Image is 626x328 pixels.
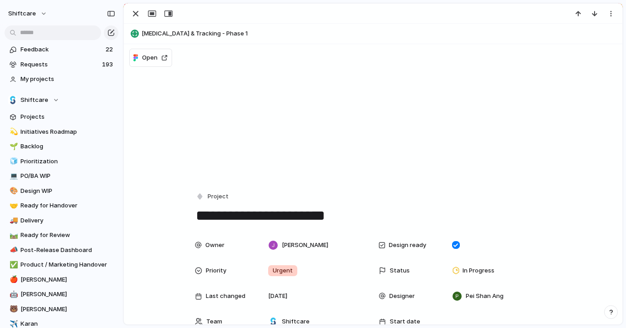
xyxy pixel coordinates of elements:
[10,156,16,167] div: 🧊
[208,192,229,201] span: Project
[10,201,16,211] div: 🤝
[20,260,115,269] span: Product / Marketing Handover
[20,201,115,210] span: Ready for Handover
[8,142,17,151] button: 🌱
[102,60,115,69] span: 193
[5,155,118,168] a: 🧊Prioritization
[20,187,115,196] span: Design WIP
[10,289,16,300] div: 🤖
[5,43,118,56] a: Feedback22
[20,216,115,225] span: Delivery
[10,304,16,314] div: 🐻
[282,317,310,326] span: Shiftcare
[106,45,115,54] span: 22
[5,58,118,71] a: Requests193
[142,53,158,62] span: Open
[206,317,222,326] span: Team
[20,305,115,314] span: [PERSON_NAME]
[20,96,48,105] span: Shiftcare
[268,292,287,301] span: [DATE]
[20,172,115,181] span: PO/BA WIP
[5,214,118,227] a: 🚚Delivery
[20,45,103,54] span: Feedback
[8,127,17,136] button: 💫
[5,169,118,183] a: 💻PO/BA WIP
[20,231,115,240] span: Ready for Review
[5,228,118,242] a: 🛤️Ready for Review
[8,275,17,284] button: 🍎
[20,112,115,121] span: Projects
[8,246,17,255] button: 📣
[8,172,17,181] button: 💻
[10,260,16,270] div: ✅
[8,260,17,269] button: ✅
[5,288,118,301] a: 🤖[PERSON_NAME]
[5,199,118,212] a: 🤝Ready for Handover
[8,201,17,210] button: 🤝
[128,26,618,41] button: [MEDICAL_DATA] & Tracking - Phase 1
[5,243,118,257] a: 📣Post-Release Dashboard
[4,6,52,21] button: shiftcare
[20,142,115,151] span: Backlog
[5,110,118,124] a: Projects
[10,171,16,182] div: 💻
[8,290,17,299] button: 🤖
[8,216,17,225] button: 🚚
[20,75,115,84] span: My projects
[20,127,115,136] span: Initiatives Roadmap
[8,187,17,196] button: 🎨
[10,126,16,137] div: 💫
[8,231,17,240] button: 🛤️
[129,49,172,67] button: Open
[282,241,328,250] span: [PERSON_NAME]
[10,141,16,152] div: 🌱
[8,305,17,314] button: 🐻
[8,9,36,18] span: shiftcare
[389,241,426,250] span: Design ready
[5,273,118,287] a: 🍎[PERSON_NAME]
[194,190,231,203] button: Project
[20,60,99,69] span: Requests
[5,93,118,107] button: Shiftcare
[10,186,16,196] div: 🎨
[20,157,115,166] span: Prioritization
[390,317,420,326] span: Start date
[389,292,415,301] span: Designer
[390,266,410,275] span: Status
[206,266,226,275] span: Priority
[5,140,118,153] a: 🌱Backlog
[8,157,17,166] button: 🧊
[273,266,293,275] span: Urgent
[5,72,118,86] a: My projects
[463,266,494,275] span: In Progress
[5,125,118,139] a: 💫Initiatives Roadmap
[10,274,16,285] div: 🍎
[20,290,115,299] span: [PERSON_NAME]
[20,246,115,255] span: Post-Release Dashboard
[5,258,118,272] a: ✅Product / Marketing Handover
[5,303,118,316] a: 🐻[PERSON_NAME]
[10,215,16,226] div: 🚚
[466,292,504,301] span: Pei Shan Ang
[205,241,224,250] span: Owner
[5,184,118,198] a: 🎨Design WIP
[10,230,16,241] div: 🛤️
[206,292,245,301] span: Last changed
[20,275,115,284] span: [PERSON_NAME]
[142,29,618,38] span: [MEDICAL_DATA] & Tracking - Phase 1
[10,245,16,255] div: 📣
